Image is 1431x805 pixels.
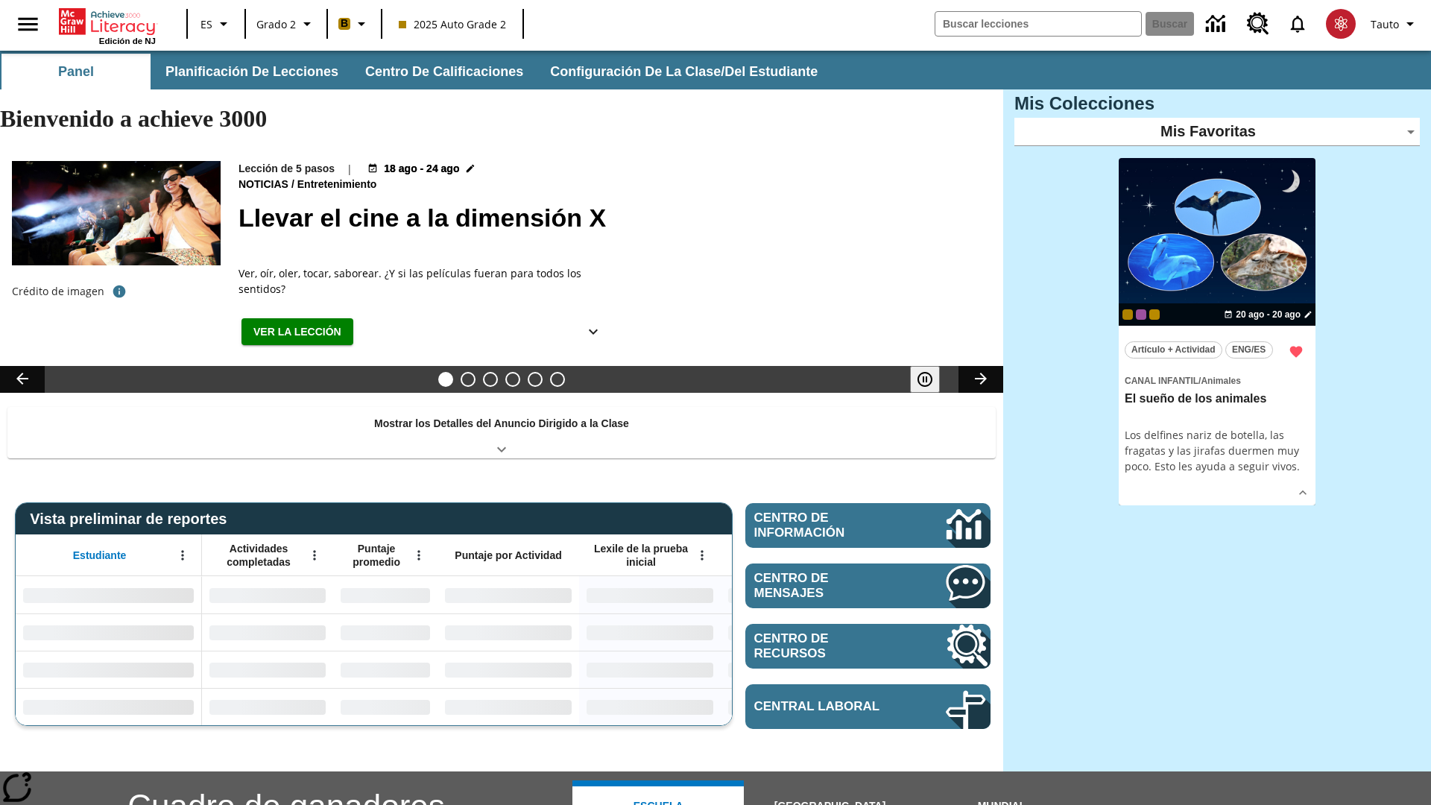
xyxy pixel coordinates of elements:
span: Lexile de la prueba inicial [587,542,695,569]
span: B [341,14,348,33]
a: Notificaciones [1278,4,1317,43]
span: Actividades completadas [209,542,308,569]
button: Abrir menú [303,544,326,566]
button: Perfil/Configuración [1365,10,1425,37]
div: lesson details [1119,158,1315,506]
p: Crédito de imagen [12,284,104,299]
img: El panel situado frente a los asientos rocía con agua nebulizada al feliz público en un cine equi... [12,161,221,265]
div: New 2025 class [1149,309,1160,320]
div: Sin datos, [333,688,437,725]
h3: Mis Colecciones [1014,93,1420,114]
button: Carrusel de lecciones, seguir [958,366,1003,393]
p: Mostrar los Detalles del Anuncio Dirigido a la Clase [374,416,629,432]
div: Sin datos, [721,651,862,688]
a: Centro de recursos, Se abrirá en una pestaña nueva. [745,624,991,669]
span: Puntaje promedio [341,542,412,569]
div: Ver, oír, oler, tocar, saborear. ¿Y si las películas fueran para todos los sentidos? [238,265,611,297]
button: Pausar [910,366,940,393]
button: Diapositiva 6 Una idea, mucho trabajo [550,372,565,387]
button: Abrir menú [171,544,194,566]
div: Clase actual [1122,309,1133,320]
div: Sin datos, [202,613,333,651]
div: Sin datos, [721,688,862,725]
img: avatar image [1326,9,1356,39]
a: Centro de información [745,503,991,548]
div: OL 2025 Auto Grade 3 [1136,309,1146,320]
button: Abrir menú [408,544,430,566]
button: Ver más [578,318,608,346]
button: Configuración de la clase/del estudiante [538,54,830,89]
button: Panel [1,54,151,89]
span: 2025 Auto Grade 2 [399,16,506,32]
span: ES [200,16,212,32]
span: ENG/ES [1232,342,1266,358]
span: Grado 2 [256,16,296,32]
button: Centro de calificaciones [353,54,535,89]
button: Diapositiva 3 Modas que pasaron de moda [483,372,498,387]
button: Planificación de lecciones [154,54,350,89]
span: 18 ago - 24 ago [384,161,459,177]
button: Abrir menú [691,544,713,566]
button: ENG/ES [1225,341,1273,359]
span: Tema: Canal Infantil/Animales [1125,372,1310,388]
span: / [1198,376,1201,386]
button: Diapositiva 1 Llevar el cine a la dimensión X [438,372,453,387]
div: Sin datos, [721,613,862,651]
a: Centro de mensajes [745,563,991,608]
div: Sin datos, [202,576,333,613]
h3: El sueño de los animales [1125,391,1310,407]
div: Sin datos, [202,688,333,725]
div: Sin datos, [202,651,333,688]
div: Pausar [910,366,955,393]
button: Abrir el menú lateral [6,2,50,46]
button: Ver más [1292,482,1314,504]
span: 20 ago - 20 ago [1236,308,1301,321]
a: Portada [59,7,156,37]
button: Artículo + Actividad [1125,341,1222,359]
span: Estudiante [73,549,127,562]
button: Diapositiva 5 ¿Cuál es la gran idea? [528,372,543,387]
span: | [347,161,353,177]
div: Mis Favoritas [1014,118,1420,146]
button: Lenguaje: ES, Selecciona un idioma [192,10,240,37]
a: Centro de recursos, Se abrirá en una pestaña nueva. [1238,4,1278,44]
span: Noticias [238,177,291,193]
span: / [291,178,294,190]
span: Tauto [1371,16,1399,32]
span: Canal Infantil [1125,376,1198,386]
button: Crédito de foto: The Asahi Shimbun vía Getty Images [104,278,134,305]
span: Artículo + Actividad [1131,342,1216,358]
div: Los delfines nariz de botella, las fragatas y las jirafas duermen muy poco. Esto les ayuda a segu... [1125,427,1310,474]
button: Ver la lección [241,318,353,346]
span: Animales [1201,376,1240,386]
button: Diapositiva 2 ¿Lo quieres con papas fritas? [461,372,476,387]
div: Sin datos, [333,651,437,688]
button: Diapositiva 4 ¿Los autos del futuro? [505,372,520,387]
button: Escoja un nuevo avatar [1317,4,1365,43]
span: Entretenimiento [297,177,380,193]
a: Central laboral [745,684,991,729]
div: Sin datos, [333,576,437,613]
button: Grado: Grado 2, Elige un grado [250,10,322,37]
span: Centro de información [754,511,895,540]
button: Boost El color de la clase es anaranjado claro. Cambiar el color de la clase. [332,10,376,37]
p: Lección de 5 pasos [238,161,335,177]
a: Centro de información [1197,4,1238,45]
span: Vista preliminar de reportes [30,511,234,528]
span: Centro de mensajes [754,571,901,601]
span: Central laboral [754,699,901,714]
span: Puntaje por Actividad [455,549,561,562]
button: 20 ago - 20 ago Elegir fechas [1221,308,1315,321]
button: Remover de Favoritas [1283,338,1310,365]
div: Portada [59,5,156,45]
button: 18 ago - 24 ago Elegir fechas [364,161,478,177]
span: Centro de recursos [754,631,901,661]
div: Sin datos, [333,613,437,651]
div: Mostrar los Detalles del Anuncio Dirigido a la Clase [7,407,996,458]
input: Buscar campo [935,12,1141,36]
div: Sin datos, [721,576,862,613]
